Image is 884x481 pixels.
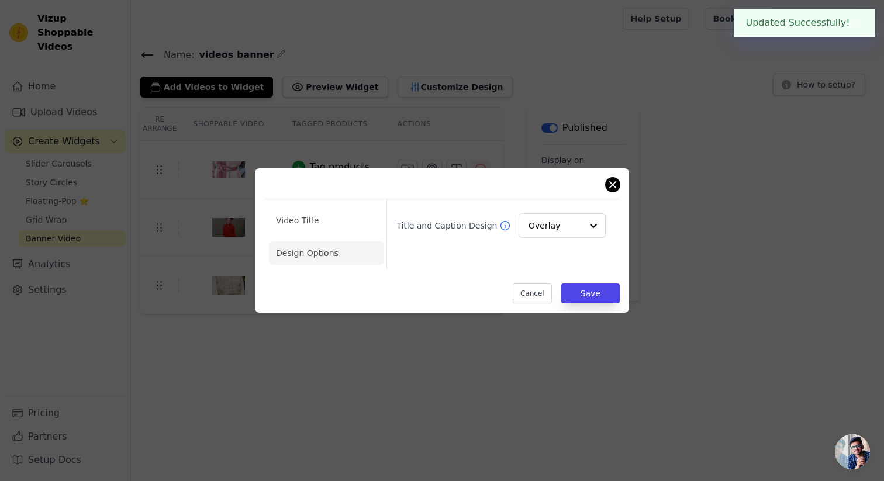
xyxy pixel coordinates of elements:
[850,16,864,30] button: Close
[396,220,499,231] label: Title and Caption Design
[734,9,875,37] div: Updated Successfully!
[269,209,384,232] li: Video Title
[269,241,384,265] li: Design Options
[513,283,552,303] button: Cancel
[606,178,620,192] button: Close modal
[561,283,620,303] button: Save
[835,434,870,469] div: Ouvrir le chat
